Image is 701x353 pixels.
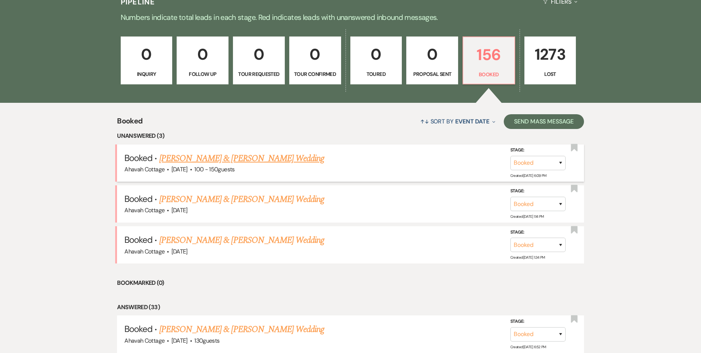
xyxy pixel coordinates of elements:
[86,11,616,23] p: Numbers indicate total leads in each stage. Red indicates leads with unanswered inbound messages.
[125,42,168,67] p: 0
[510,345,546,349] span: Created: [DATE] 6:52 PM
[171,206,188,214] span: [DATE]
[171,337,188,345] span: [DATE]
[355,42,397,67] p: 0
[529,42,571,67] p: 1273
[238,70,280,78] p: Tour Requested
[289,36,341,84] a: 0Tour Confirmed
[510,318,566,326] label: Stage:
[124,234,152,245] span: Booked
[124,323,152,335] span: Booked
[468,42,510,67] p: 156
[121,36,173,84] a: 0Inquiry
[124,193,152,205] span: Booked
[159,193,324,206] a: [PERSON_NAME] & [PERSON_NAME] Wedding
[510,146,566,154] label: Stage:
[117,303,584,312] li: Answered (33)
[529,70,571,78] p: Lost
[233,36,285,84] a: 0Tour Requested
[124,206,164,214] span: Ahavah Cottage
[117,115,142,131] span: Booked
[510,214,544,219] span: Created: [DATE] 1:14 PM
[159,234,324,247] a: [PERSON_NAME] & [PERSON_NAME] Wedding
[510,255,545,260] span: Created: [DATE] 1:34 PM
[194,337,219,345] span: 130 guests
[294,70,336,78] p: Tour Confirmed
[177,36,229,84] a: 0Follow Up
[468,70,510,78] p: Booked
[171,248,188,255] span: [DATE]
[194,165,234,173] span: 100 - 150 guests
[124,152,152,164] span: Booked
[159,323,324,336] a: [PERSON_NAME] & [PERSON_NAME] Wedding
[350,36,402,84] a: 0Toured
[125,70,168,78] p: Inquiry
[510,187,566,195] label: Stage:
[417,112,498,131] button: Sort By Event Date
[510,173,546,178] span: Created: [DATE] 6:09 PM
[181,70,224,78] p: Follow Up
[510,228,566,237] label: Stage:
[411,42,453,67] p: 0
[171,165,188,173] span: [DATE]
[420,118,429,125] span: ↑↓
[411,70,453,78] p: Proposal Sent
[238,42,280,67] p: 0
[355,70,397,78] p: Toured
[117,131,584,141] li: Unanswered (3)
[294,42,336,67] p: 0
[159,152,324,165] a: [PERSON_NAME] & [PERSON_NAME] Wedding
[117,278,584,288] li: Bookmarked (0)
[455,118,489,125] span: Event Date
[124,165,164,173] span: Ahavah Cottage
[124,248,164,255] span: Ahavah Cottage
[463,36,515,84] a: 156Booked
[504,114,584,129] button: Send Mass Message
[124,337,164,345] span: Ahavah Cottage
[406,36,458,84] a: 0Proposal Sent
[524,36,576,84] a: 1273Lost
[181,42,224,67] p: 0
